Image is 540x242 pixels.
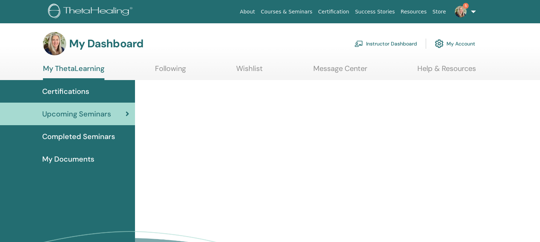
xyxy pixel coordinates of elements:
[417,64,476,78] a: Help & Resources
[463,3,469,9] span: 5
[354,40,363,47] img: chalkboard-teacher.svg
[42,131,115,142] span: Completed Seminars
[435,36,475,52] a: My Account
[352,5,398,19] a: Success Stories
[43,32,66,55] img: default.jpg
[435,37,444,50] img: cog.svg
[354,36,417,52] a: Instructor Dashboard
[155,64,186,78] a: Following
[315,5,352,19] a: Certification
[430,5,449,19] a: Store
[398,5,430,19] a: Resources
[42,86,89,97] span: Certifications
[69,37,143,50] h3: My Dashboard
[236,64,263,78] a: Wishlist
[237,5,258,19] a: About
[455,6,466,17] img: default.jpg
[258,5,315,19] a: Courses & Seminars
[42,108,111,119] span: Upcoming Seminars
[48,4,135,20] img: logo.png
[43,64,104,80] a: My ThetaLearning
[313,64,367,78] a: Message Center
[42,154,94,164] span: My Documents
